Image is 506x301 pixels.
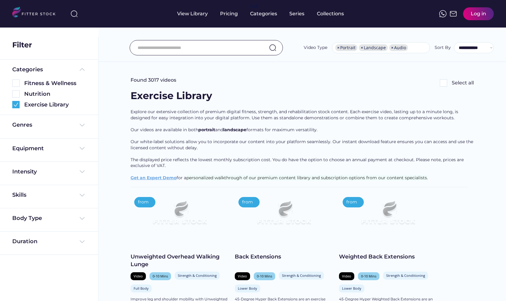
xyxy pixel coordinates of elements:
span: Explore our extensive collection of premium digital fitness, strength, and rehabilitation stock c... [131,109,459,121]
div: from [138,199,149,205]
div: Video [342,274,351,278]
img: Frame%2079%20%281%29.svg [140,193,219,237]
li: Portrait [335,44,357,51]
span: Our videos are available in both [131,127,198,132]
div: Full Body [134,286,149,291]
img: Rectangle%205126.svg [12,80,20,87]
div: fvck [250,3,258,9]
img: search-normal%203.svg [70,10,78,17]
span: × [337,46,340,50]
div: from [242,199,253,205]
img: Frame%20%284%29.svg [78,191,86,199]
div: Strength & Conditioning [178,273,217,278]
div: Equipment [12,145,44,152]
div: Pricing [220,10,238,17]
div: Body Type [12,214,42,222]
img: Frame%2051.svg [450,10,457,17]
div: Intensity [12,168,37,176]
div: Select all [452,80,474,86]
div: Exercise Library [131,89,212,103]
img: LOGO.svg [12,7,61,19]
img: Frame%20%284%29.svg [78,238,86,245]
div: View Library [177,10,208,17]
div: Strength & Conditioning [386,273,425,278]
span: formats for maximum versatility. [246,127,318,132]
span: Our white-label solutions allow you to incorporate our content into your platform seamlessly. Our... [131,139,474,150]
span: portrait [198,127,215,132]
div: 0-10 Mins [153,274,168,278]
span: landscape [223,127,246,132]
div: Fitness & Wellness [24,80,86,87]
div: Duration [12,238,37,245]
img: Frame%20%284%29.svg [78,168,86,175]
span: and [215,127,223,132]
img: Frame%20%284%29.svg [78,215,86,222]
div: for a [131,109,474,187]
div: Sort By [435,45,451,51]
img: search-normal.svg [269,44,276,51]
div: Categories [250,10,277,17]
img: Frame%2079%20%281%29.svg [349,193,427,237]
div: Found 3017 videos [131,77,176,84]
div: Collections [317,10,344,17]
li: Audio [389,44,408,51]
div: Back Extensions [235,253,333,261]
img: Frame%20%284%29.svg [78,145,86,152]
div: Unweighted Overhead Walking Lunge [131,253,229,268]
div: Nutrition [24,90,86,98]
div: Log in [471,10,486,17]
span: The displayed price reflects the lowest monthly subscription cost. You do have the option to choo... [131,157,465,169]
div: Lower Body [238,286,257,291]
div: Weighted Back Extensions [339,253,437,261]
img: Frame%20%284%29.svg [78,121,86,129]
div: Categories [12,66,43,73]
div: Filter [12,40,32,50]
div: Strength & Conditioning [282,273,321,278]
img: Frame%2079%20%281%29.svg [245,193,323,237]
div: Skills [12,191,28,199]
span: personalized walkthrough of our premium content library and subscription options from our content... [186,175,428,180]
div: Video [134,274,143,278]
li: Landscape [359,44,388,51]
div: Lower Body [342,286,361,291]
div: Series [289,10,305,17]
span: × [361,46,363,50]
img: Rectangle%205126.svg [440,79,447,87]
img: Frame%20%285%29.svg [78,66,86,73]
a: Get an Expert Demo [131,175,177,180]
div: Video [238,274,247,278]
img: Rectangle%205126.svg [12,90,20,98]
div: 0-10 Mins [257,274,272,278]
div: from [346,199,357,205]
img: meteor-icons_whatsapp%20%281%29.svg [439,10,447,17]
div: Video Type [304,45,327,51]
div: 0-10 Mins [361,274,376,278]
div: Exercise Library [24,101,86,109]
span: × [391,46,394,50]
img: Group%201000002360.svg [12,101,20,108]
div: Genres [12,121,32,129]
